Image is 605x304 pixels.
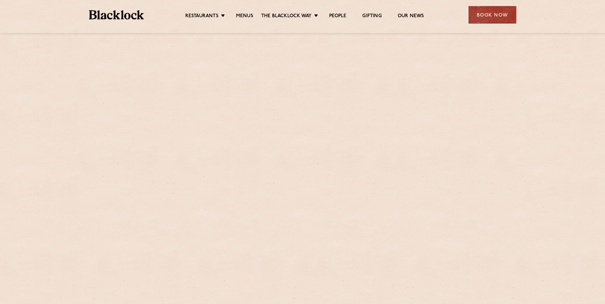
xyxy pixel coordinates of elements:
[89,10,144,19] img: BL_Textured_Logo-footer-cropped.svg
[185,13,218,20] a: Restaurants
[261,13,312,20] a: The Blacklock Way
[469,6,516,24] div: Book Now
[236,13,253,20] a: Menus
[362,13,381,20] a: Gifting
[329,13,346,20] a: People
[398,13,424,20] a: Our News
